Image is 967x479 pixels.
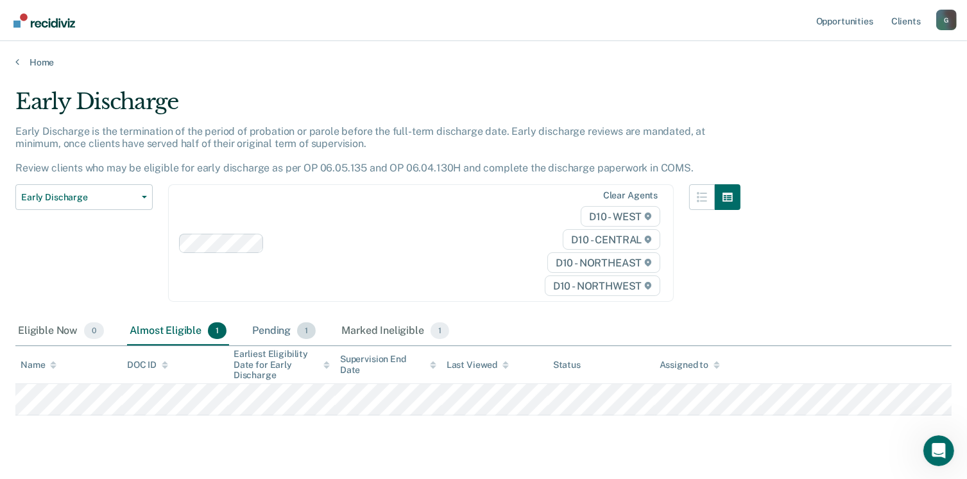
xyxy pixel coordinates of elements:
button: Profile dropdown button [936,10,957,30]
iframe: Intercom live chat [923,435,954,466]
p: Early Discharge is the termination of the period of probation or parole before the full-term disc... [15,125,705,175]
div: Almost Eligible1 [127,317,229,345]
div: Eligible Now0 [15,317,107,345]
span: D10 - NORTHEAST [547,252,660,273]
span: D10 - CENTRAL [563,229,660,250]
div: G [936,10,957,30]
div: Status [553,360,581,370]
div: Assigned to [660,360,720,370]
div: Name [21,360,56,370]
button: Early Discharge [15,184,153,210]
div: Early Discharge [15,89,740,125]
div: Supervision End Date [340,354,436,376]
div: Earliest Eligibility Date for Early Discharge [234,349,330,381]
span: Early Discharge [21,192,137,203]
span: D10 - NORTHWEST [545,275,660,296]
div: Last Viewed [447,360,509,370]
span: 1 [431,322,449,339]
img: Recidiviz [13,13,75,28]
div: Pending1 [250,317,318,345]
div: Marked Ineligible1 [339,317,452,345]
a: Home [15,57,952,68]
span: 1 [297,322,316,339]
span: D10 - WEST [581,206,660,227]
div: Clear agents [603,190,658,201]
span: 0 [84,322,104,339]
span: 1 [208,322,227,339]
div: DOC ID [127,360,168,370]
